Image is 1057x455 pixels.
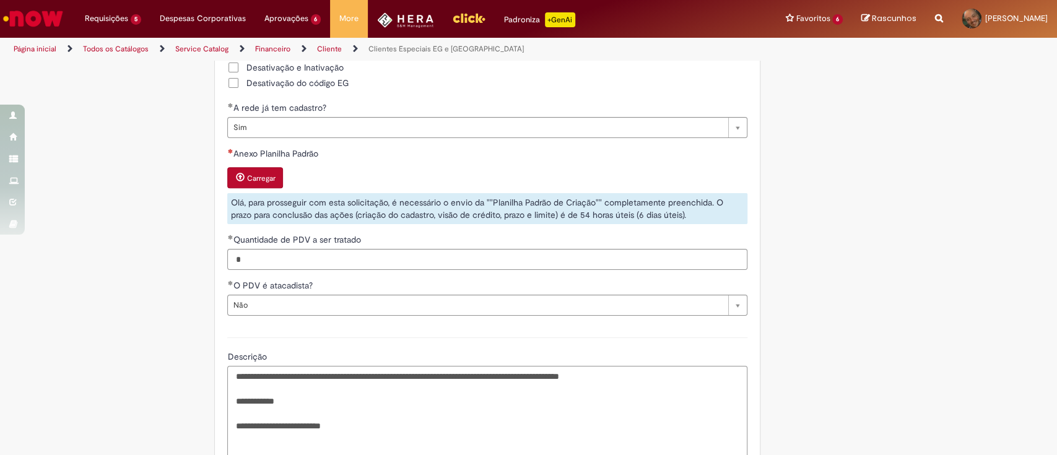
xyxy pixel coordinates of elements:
span: 5 [131,14,141,25]
span: Requisições [85,12,128,25]
span: Rascunhos [872,12,916,24]
div: Olá, para prosseguir com esta solicitação, é necessário o envio da ""Planilha Padrão de Criação""... [227,193,747,224]
p: +GenAi [545,12,575,27]
a: Clientes Especiais EG e [GEOGRAPHIC_DATA] [368,44,524,54]
span: Aprovações [264,12,308,25]
small: Carregar [246,173,275,183]
a: Rascunhos [861,13,916,25]
input: Quantidade de PDV a ser tratado [227,249,747,270]
span: Desativação do código EG [246,77,348,89]
span: Necessários [227,149,233,154]
span: 6 [832,14,843,25]
span: Quantidade de PDV a ser tratado [233,234,363,245]
img: click_logo_yellow_360x200.png [452,9,485,27]
span: Descrição [227,351,269,362]
ul: Trilhas de página [9,38,695,61]
a: Página inicial [14,44,56,54]
a: Cliente [317,44,342,54]
span: 6 [311,14,321,25]
span: More [339,12,359,25]
a: Financeiro [255,44,290,54]
span: Obrigatório Preenchido [227,235,233,240]
a: Todos os Catálogos [83,44,149,54]
span: Não [233,295,722,315]
span: Obrigatório Preenchido [227,103,233,108]
span: O PDV é atacadista? [233,280,315,291]
button: Carregar anexo de Anexo Planilha Padrão Required [227,167,283,188]
div: Padroniza [504,12,575,27]
span: Despesas Corporativas [160,12,246,25]
span: Favoritos [796,12,830,25]
span: A rede já tem cadastro? [233,102,328,113]
a: Service Catalog [175,44,228,54]
span: Anexo Planilha Padrão [233,148,320,159]
span: Sim [233,118,722,137]
span: Desativação e Inativação [246,61,343,74]
img: HeraLogo.png [377,12,433,28]
span: Obrigatório Preenchido [227,280,233,285]
span: [PERSON_NAME] [985,13,1048,24]
img: ServiceNow [1,6,65,31]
